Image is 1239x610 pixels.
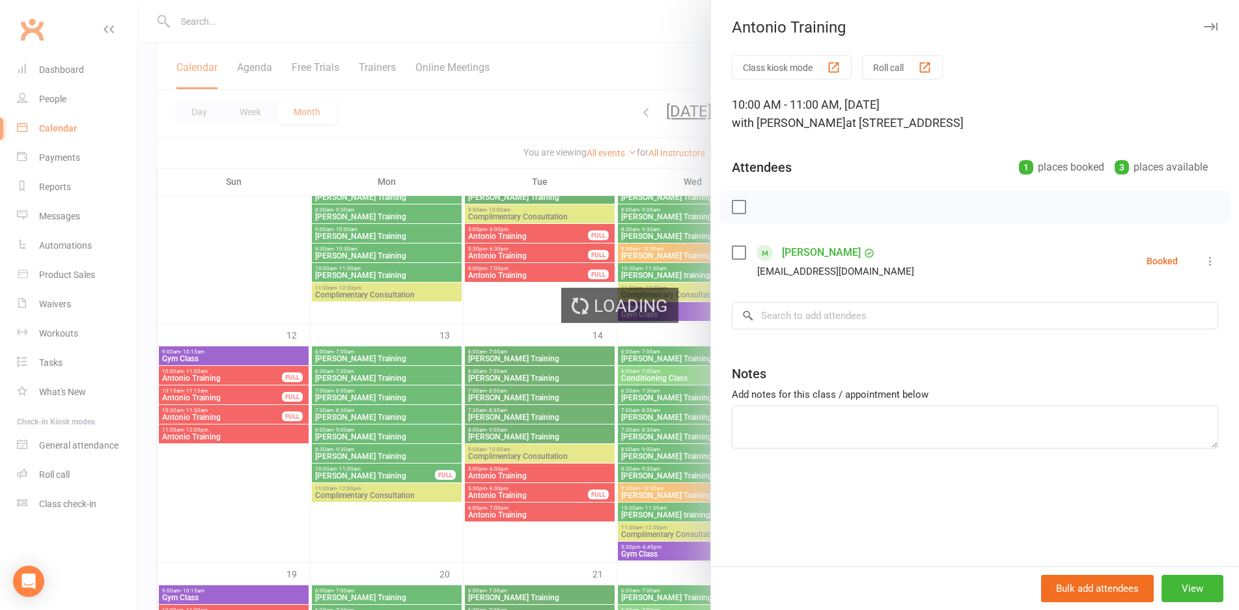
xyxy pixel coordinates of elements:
[1041,575,1154,602] button: Bulk add attendees
[1147,256,1178,266] div: Booked
[757,263,914,280] div: [EMAIL_ADDRESS][DOMAIN_NAME]
[732,365,766,383] div: Notes
[13,566,44,597] div: Open Intercom Messenger
[862,55,943,79] button: Roll call
[732,55,852,79] button: Class kiosk mode
[732,158,792,176] div: Attendees
[711,18,1239,36] div: Antonio Training
[1115,158,1208,176] div: places available
[732,387,1218,402] div: Add notes for this class / appointment below
[846,116,964,130] span: at [STREET_ADDRESS]
[1019,160,1033,174] div: 1
[1019,158,1104,176] div: places booked
[782,242,861,263] a: [PERSON_NAME]
[732,302,1218,329] input: Search to add attendees
[1162,575,1223,602] button: View
[732,96,1218,132] div: 10:00 AM - 11:00 AM, [DATE]
[732,116,846,130] span: with [PERSON_NAME]
[1115,160,1129,174] div: 3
